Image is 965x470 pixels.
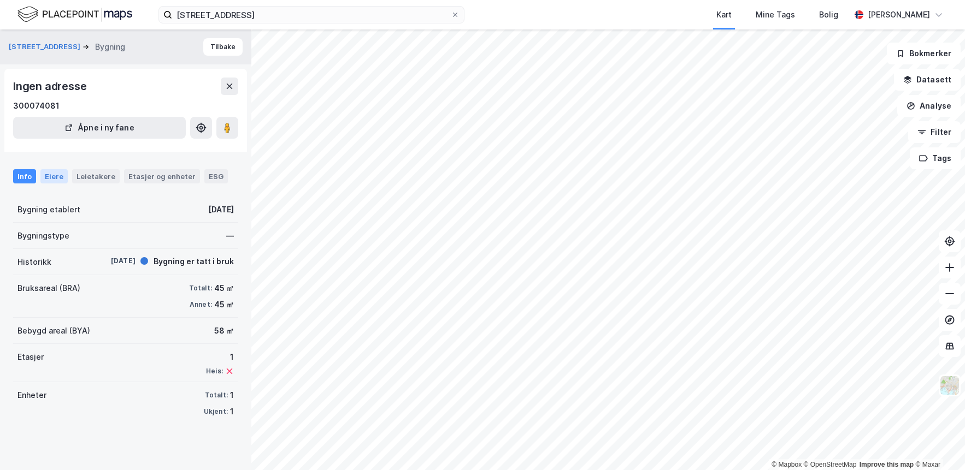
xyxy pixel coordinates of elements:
button: Tilbake [203,38,243,56]
div: Annet: [190,300,212,309]
div: Bruksareal (BRA) [17,282,80,295]
div: Bygning etablert [17,203,80,216]
div: Enheter [17,389,46,402]
div: 45 ㎡ [214,298,234,311]
div: 1 [230,405,234,418]
div: 300074081 [13,99,60,112]
div: Mine Tags [756,8,795,21]
div: 1 [206,350,234,364]
div: Ukjent: [204,407,228,416]
div: Totalt: [205,391,228,400]
button: Tags [910,147,961,169]
div: Etasjer [17,350,44,364]
button: Datasett [894,69,961,91]
div: Historikk [17,255,51,269]
div: Eiere [40,169,68,183]
input: Søk på adresse, matrikkel, gårdeiere, leietakere eller personer [172,7,451,23]
div: Totalt: [189,284,212,293]
div: 45 ㎡ [214,282,234,295]
div: 1 [230,389,234,402]
div: Leietakere [72,169,120,183]
div: Bygning er tatt i bruk [154,255,234,268]
img: Z [939,375,960,396]
div: [DATE] [92,256,136,266]
div: Info [13,169,36,183]
a: OpenStreetMap [804,461,857,468]
button: Filter [908,121,961,143]
div: Etasjer og enheter [128,171,196,181]
div: Ingen adresse [13,78,89,95]
div: Heis: [206,367,223,376]
div: [DATE] [208,203,234,216]
button: [STREET_ADDRESS] [9,41,83,52]
button: Åpne i ny fane [13,117,186,139]
div: Bebygd areal (BYA) [17,324,90,337]
div: ESG [204,169,228,183]
iframe: Chat Widget [910,418,965,470]
div: — [226,229,234,242]
div: Bygning [95,40,125,53]
div: 58 ㎡ [214,324,234,337]
a: Improve this map [860,461,914,468]
div: Bolig [819,8,838,21]
div: Kart [716,8,732,21]
button: Bokmerker [887,43,961,64]
div: [PERSON_NAME] [868,8,930,21]
img: logo.f888ab2527a4732fd821a326f86c7f29.svg [17,5,132,24]
a: Mapbox [772,461,802,468]
button: Analyse [897,95,961,117]
div: Bygningstype [17,229,69,242]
